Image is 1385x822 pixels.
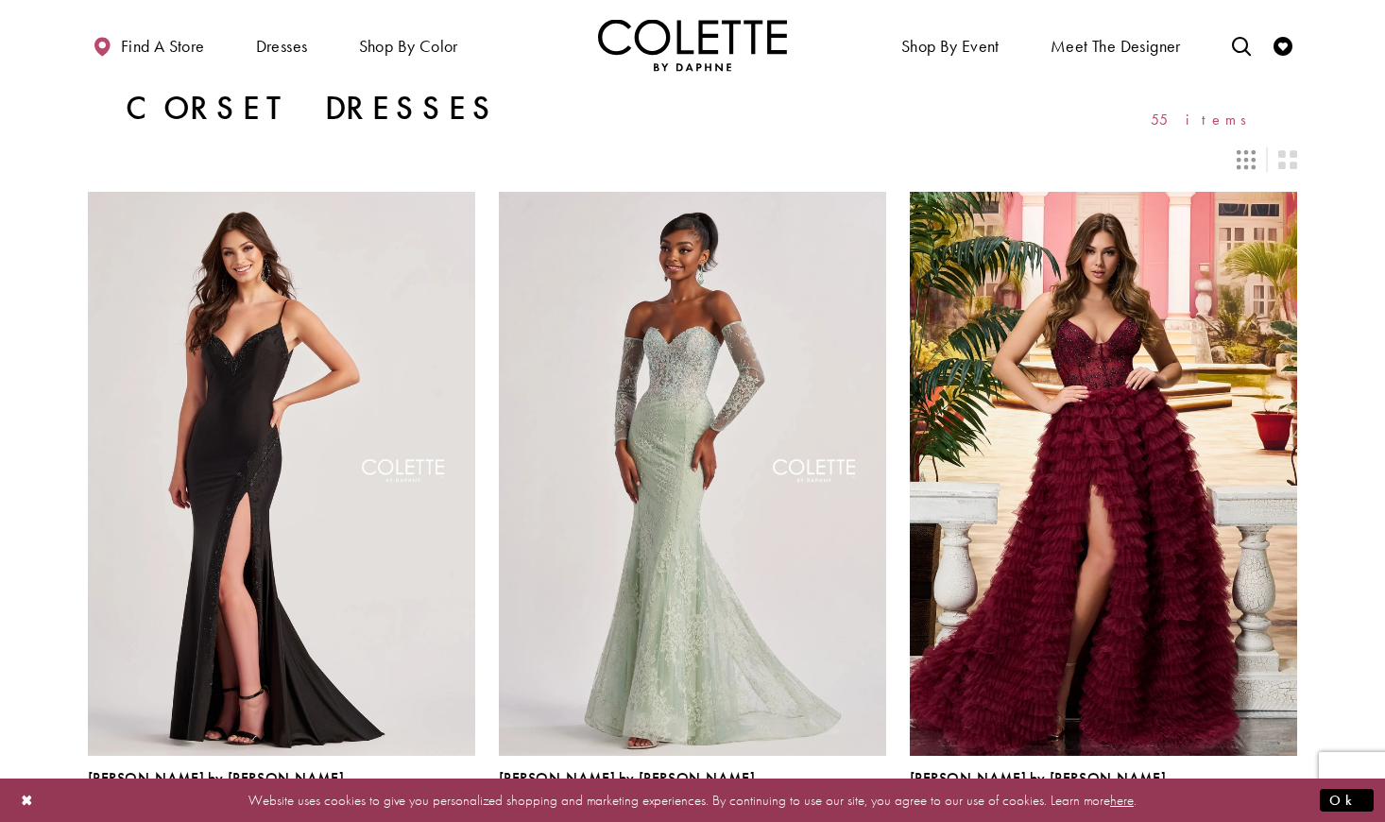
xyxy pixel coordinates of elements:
[499,768,755,788] span: [PERSON_NAME] by [PERSON_NAME]
[499,192,886,755] a: Visit Colette by Daphne Style No. CL8415 Page
[897,19,1004,71] span: Shop By Event
[11,783,43,816] button: Close Dialog
[88,192,475,755] a: Visit Colette by Daphne Style No. CL8485 Page
[1051,37,1181,56] span: Meet the designer
[1278,150,1297,169] span: Switch layout to 2 columns
[88,768,344,788] span: [PERSON_NAME] by [PERSON_NAME]
[1046,19,1186,71] a: Meet the designer
[126,90,499,128] h1: Corset Dresses
[910,770,1166,810] div: Colette by Daphne Style No. CL8330
[88,19,209,71] a: Find a store
[88,770,344,810] div: Colette by Daphne Style No. CL8485
[499,770,755,810] div: Colette by Daphne Style No. CL8415
[136,787,1249,813] p: Website uses cookies to give you personalized shopping and marketing experiences. By continuing t...
[77,139,1308,180] div: Layout Controls
[256,37,308,56] span: Dresses
[1110,790,1134,809] a: here
[1237,150,1256,169] span: Switch layout to 3 columns
[1151,111,1259,128] span: 55 items
[1227,19,1256,71] a: Toggle search
[359,37,458,56] span: Shop by color
[1269,19,1297,71] a: Check Wishlist
[910,768,1166,788] span: [PERSON_NAME] by [PERSON_NAME]
[251,19,313,71] span: Dresses
[1320,788,1374,812] button: Submit Dialog
[598,19,787,71] img: Colette by Daphne
[598,19,787,71] a: Visit Home Page
[354,19,463,71] span: Shop by color
[910,192,1297,755] a: Visit Colette by Daphne Style No. CL8330 Page
[121,37,205,56] span: Find a store
[901,37,1000,56] span: Shop By Event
